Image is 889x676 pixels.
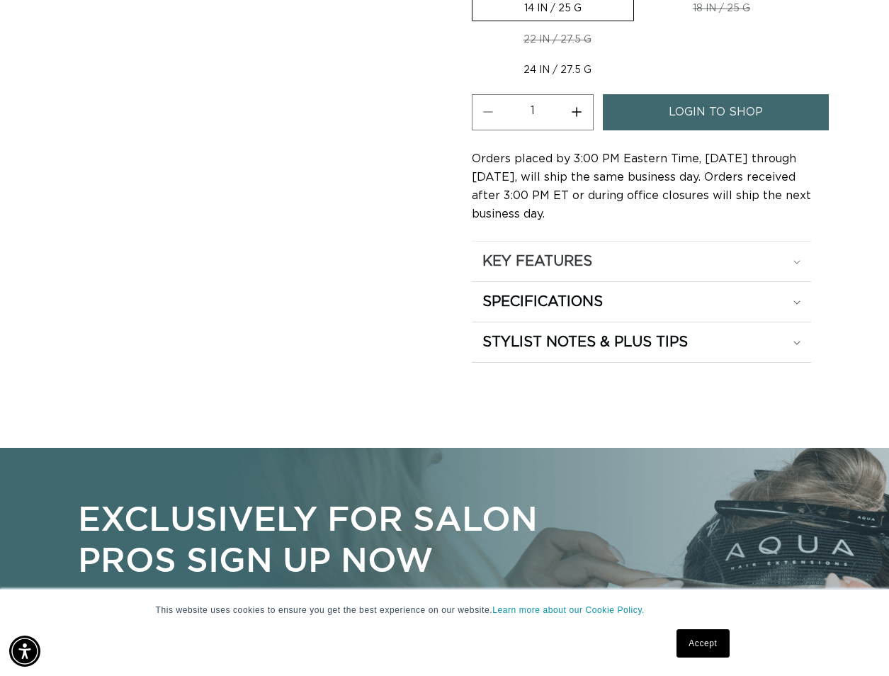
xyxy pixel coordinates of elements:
[472,28,643,52] label: 22 IN / 27.5 G
[482,252,592,271] h2: KEY FEATURES
[482,293,603,311] h2: SPECIFICATIONS
[156,604,734,616] p: This website uses cookies to ensure you get the best experience on our website.
[669,94,763,130] span: login to shop
[9,636,40,667] div: Accessibility Menu
[603,94,829,130] a: login to shop
[676,629,729,658] a: Accept
[78,497,565,579] p: Exclusively for Salon Pros Sign Up Now
[472,153,811,220] span: Orders placed by 3:00 PM Eastern Time, [DATE] through [DATE], will ship the same business day. Or...
[472,282,812,322] summary: SPECIFICATIONS
[472,58,643,82] label: 24 IN / 27.5 G
[472,322,812,362] summary: STYLIST NOTES & PLUS TIPS
[472,242,812,281] summary: KEY FEATURES
[492,605,645,615] a: Learn more about our Cookie Policy.
[482,333,688,351] h2: STYLIST NOTES & PLUS TIPS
